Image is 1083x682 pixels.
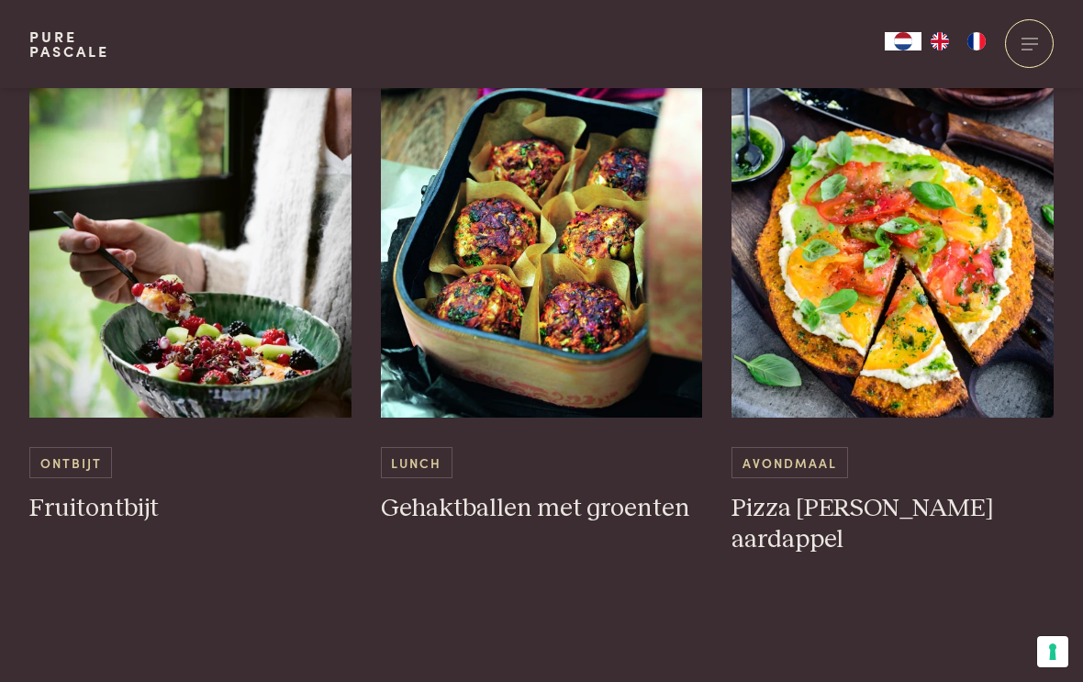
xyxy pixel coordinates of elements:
span: Avondmaal [731,447,847,477]
a: Fruitontbijt Ontbijt Fruitontbijt [29,50,352,524]
span: Lunch [381,447,452,477]
ul: Language list [921,32,995,50]
a: Pizza margherita van zoete aardappel Avondmaal Pizza [PERSON_NAME] aardappel [731,50,1054,555]
h3: Gehaktballen met groenten [381,493,703,525]
img: Gehaktballen met groenten [381,50,703,418]
img: Fruitontbijt [29,50,352,418]
h3: Pizza [PERSON_NAME] aardappel [731,493,1054,556]
a: PurePascale [29,29,109,59]
a: FR [958,32,995,50]
button: Uw voorkeuren voor toestemming voor trackingtechnologieën [1037,636,1068,667]
div: Language [885,32,921,50]
h3: Fruitontbijt [29,493,352,525]
a: NL [885,32,921,50]
aside: Language selected: Nederlands [885,32,995,50]
a: Gehaktballen met groenten Lunch Gehaktballen met groenten [381,50,703,524]
img: Pizza margherita van zoete aardappel [731,50,1054,418]
span: Ontbijt [29,447,112,477]
a: EN [921,32,958,50]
